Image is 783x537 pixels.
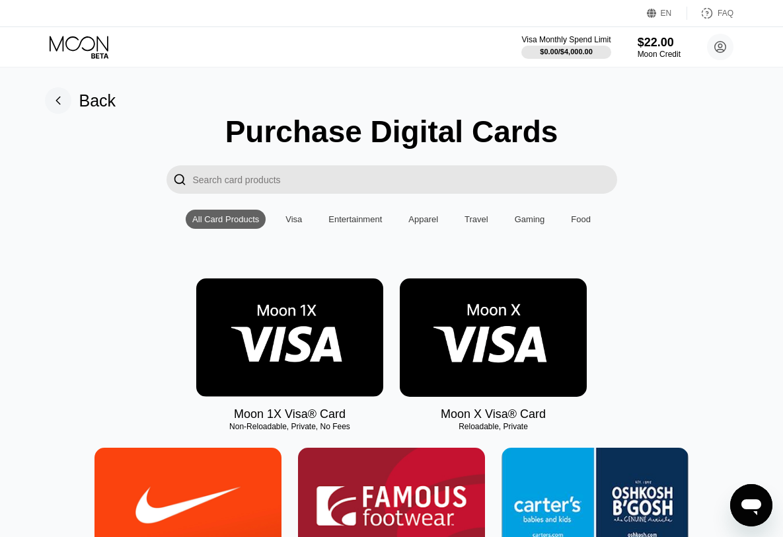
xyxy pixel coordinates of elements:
div: FAQ [718,9,733,18]
div: Food [564,210,597,229]
div: Purchase Digital Cards [225,114,558,149]
div:  [167,165,193,194]
div: $0.00 / $4,000.00 [540,48,593,56]
div: All Card Products [186,210,266,229]
div: $22.00Moon Credit [638,36,681,59]
input: Search card products [193,165,617,194]
div: Apparel [408,214,438,224]
div: Back [45,87,116,114]
div:  [173,172,186,187]
div: Travel [465,214,488,224]
div: Visa [279,210,309,229]
div: Moon Credit [638,50,681,59]
div: Reloadable, Private [400,422,587,431]
div: Non-Reloadable, Private, No Fees [196,422,383,431]
div: Travel [458,210,495,229]
div: Moon X Visa® Card [441,407,546,421]
div: FAQ [687,7,733,20]
div: Gaming [508,210,552,229]
div: Entertainment [328,214,382,224]
div: Back [79,91,116,110]
div: EN [661,9,672,18]
div: Visa Monthly Spend Limit$0.00/$4,000.00 [521,35,611,59]
div: EN [647,7,687,20]
div: Moon 1X Visa® Card [234,407,346,421]
div: Visa Monthly Spend Limit [521,35,611,44]
div: Food [571,214,591,224]
div: Gaming [515,214,545,224]
div: Entertainment [322,210,389,229]
div: All Card Products [192,214,259,224]
iframe: Butoni për hapjen e dritares së dërgimit të mesazheve [730,484,772,526]
div: Apparel [402,210,445,229]
div: $22.00 [638,36,681,50]
div: Visa [285,214,302,224]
